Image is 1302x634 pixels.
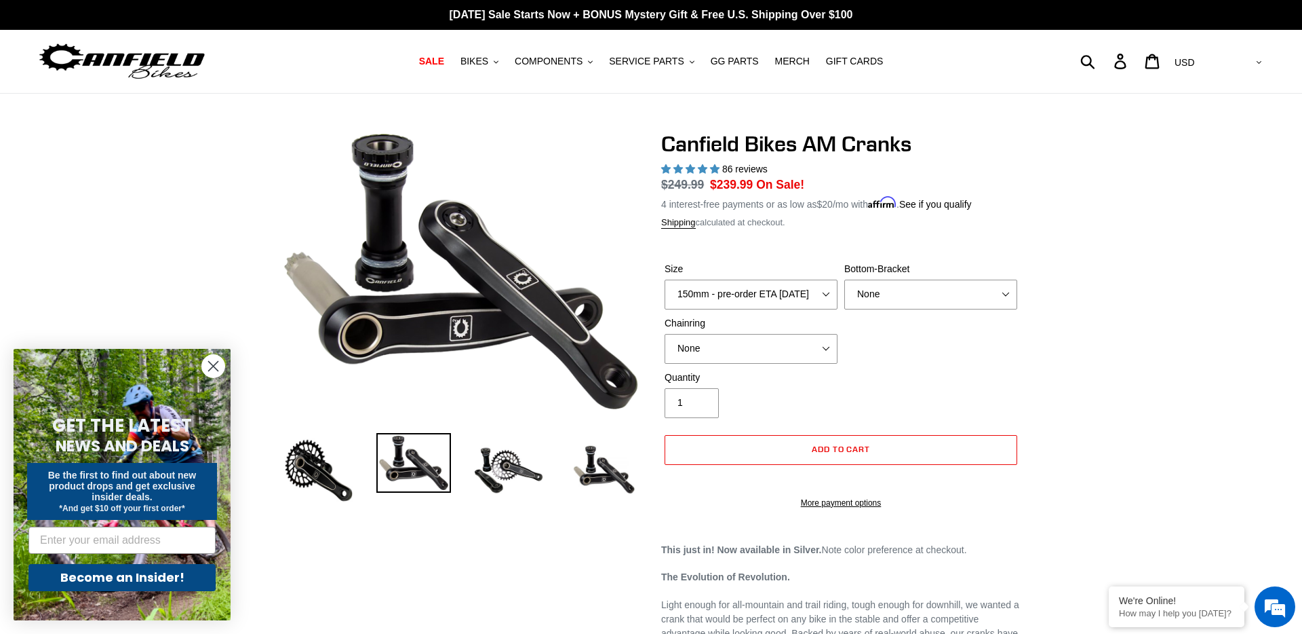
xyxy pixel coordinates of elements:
[768,52,816,71] a: MERCH
[460,56,488,67] span: BIKES
[56,435,189,457] span: NEWS AND DEALS
[91,76,248,94] div: Chat with us now
[826,56,884,67] span: GIFT CARDS
[665,371,837,385] label: Quantity
[609,56,684,67] span: SERVICE PARTS
[471,433,546,508] img: Load image into Gallery viewer, Canfield Bikes AM Cranks
[376,433,451,493] img: Load image into Gallery viewer, Canfield Cranks
[515,56,583,67] span: COMPONENTS
[819,52,890,71] a: GIFT CARDS
[710,178,753,191] span: $239.99
[28,527,216,554] input: Enter your email address
[812,444,871,454] span: Add to cart
[419,56,444,67] span: SALE
[48,470,197,502] span: Be the first to find out about new product drops and get exclusive insider deals.
[1119,608,1234,618] p: How may I help you today?
[661,164,722,174] span: 4.97 stars
[817,199,833,210] span: $20
[602,52,701,71] button: SERVICE PARTS
[661,217,696,229] a: Shipping
[661,194,972,212] p: 4 interest-free payments or as low as /mo with .
[43,68,77,102] img: d_696896380_company_1647369064580_696896380
[722,164,768,174] span: 86 reviews
[79,171,187,308] span: We're online!
[566,433,641,508] img: Load image into Gallery viewer, CANFIELD-AM_DH-CRANKS
[454,52,505,71] button: BIKES
[222,7,255,39] div: Minimize live chat window
[7,371,258,418] textarea: Type your message and hit 'Enter'
[868,197,896,208] span: Affirm
[281,433,356,508] img: Load image into Gallery viewer, Canfield Bikes AM Cranks
[59,504,184,513] span: *And get $10 off your first order*
[661,178,704,191] s: $249.99
[844,262,1017,276] label: Bottom-Bracket
[704,52,766,71] a: GG PARTS
[37,40,207,83] img: Canfield Bikes
[756,176,804,193] span: On Sale!
[661,543,1021,557] p: Note color preference at checkout.
[665,435,1017,465] button: Add to cart
[1088,46,1122,76] input: Search
[899,199,972,210] a: See if you qualify - Learn more about Affirm Financing (opens in modal)
[15,75,35,95] div: Navigation go back
[508,52,599,71] button: COMPONENTS
[661,544,822,555] strong: This just in! Now available in Silver.
[1119,595,1234,606] div: We're Online!
[665,497,1017,509] a: More payment options
[28,564,216,591] button: Become an Insider!
[661,131,1021,157] h1: Canfield Bikes AM Cranks
[665,316,837,331] label: Chainring
[52,413,192,438] span: GET THE LATEST
[201,354,225,378] button: Close dialog
[412,52,451,71] a: SALE
[661,572,790,582] strong: The Evolution of Revolution.
[711,56,759,67] span: GG PARTS
[665,262,837,276] label: Size
[775,56,810,67] span: MERCH
[661,216,1021,229] div: calculated at checkout.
